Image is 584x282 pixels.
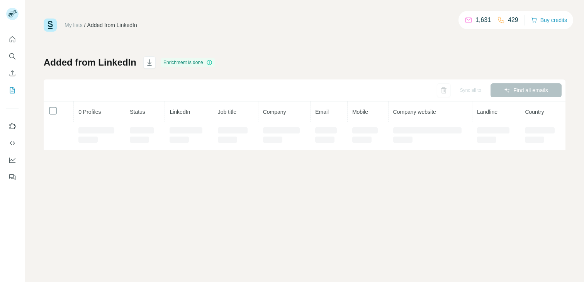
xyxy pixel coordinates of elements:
[84,21,86,29] li: /
[218,109,236,115] span: Job title
[352,109,368,115] span: Mobile
[161,58,215,67] div: Enrichment is done
[477,109,497,115] span: Landline
[170,109,190,115] span: LinkedIn
[6,119,19,133] button: Use Surfe on LinkedIn
[6,83,19,97] button: My lists
[130,109,145,115] span: Status
[531,15,567,25] button: Buy credits
[87,21,137,29] div: Added from LinkedIn
[44,56,136,69] h1: Added from LinkedIn
[315,109,329,115] span: Email
[6,32,19,46] button: Quick start
[44,19,57,32] img: Surfe Logo
[6,136,19,150] button: Use Surfe API
[65,22,83,28] a: My lists
[525,109,544,115] span: Country
[263,109,286,115] span: Company
[508,15,518,25] p: 429
[393,109,436,115] span: Company website
[6,153,19,167] button: Dashboard
[6,49,19,63] button: Search
[6,170,19,184] button: Feedback
[78,109,101,115] span: 0 Profiles
[475,15,491,25] p: 1,631
[6,66,19,80] button: Enrich CSV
